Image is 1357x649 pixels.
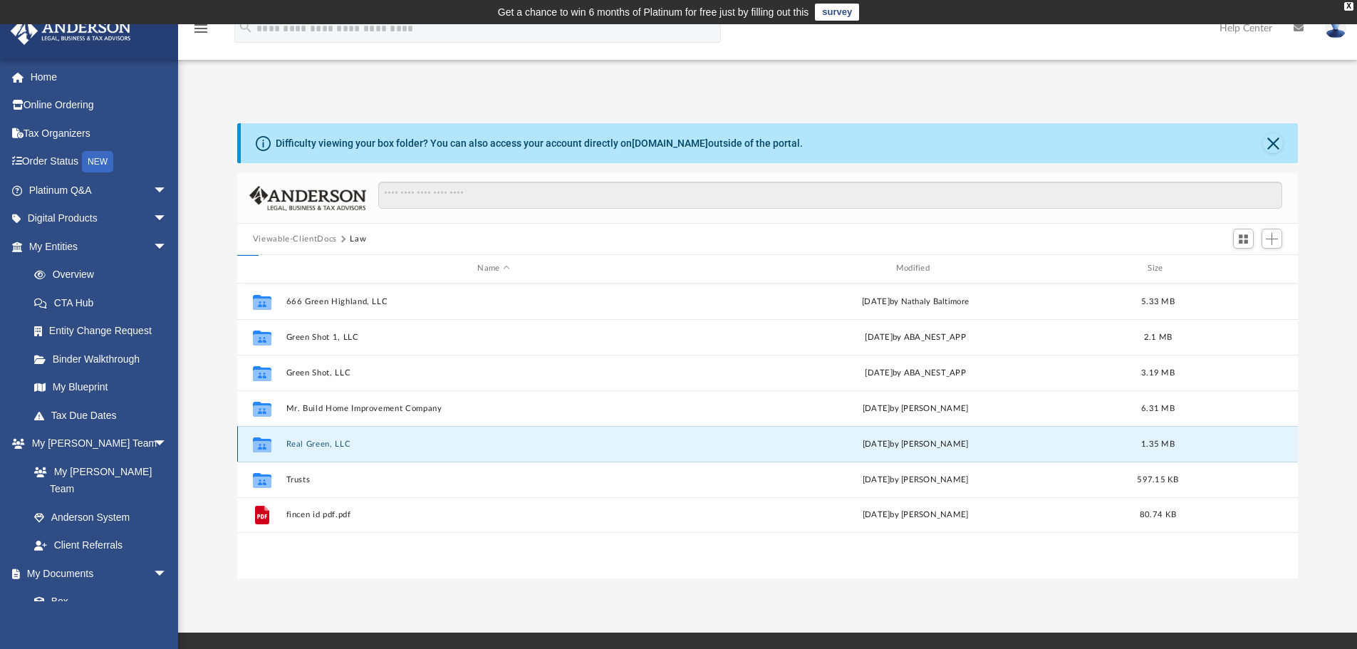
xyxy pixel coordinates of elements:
[192,20,209,37] i: menu
[1143,333,1172,341] span: 2.1 MB
[1344,2,1353,11] div: close
[1140,511,1176,519] span: 80.74 KB
[276,136,803,151] div: Difficulty viewing your box folder? You can also access your account directly on outside of the p...
[286,333,701,342] button: Green Shot 1, LLC
[10,119,189,147] a: Tax Organizers
[237,284,1299,578] div: grid
[707,437,1123,450] div: by [PERSON_NAME]
[10,176,189,204] a: Platinum Q&Aarrow_drop_down
[153,232,182,261] span: arrow_drop_down
[253,233,337,246] button: Viewable-ClientDocs
[153,430,182,459] span: arrow_drop_down
[1141,368,1175,376] span: 3.19 MB
[286,510,701,519] button: fincen id pdf.pdf
[10,232,189,261] a: My Entitiesarrow_drop_down
[1141,404,1175,412] span: 6.31 MB
[10,63,189,91] a: Home
[1141,297,1175,305] span: 5.33 MB
[498,4,809,21] div: Get a chance to win 6 months of Platinum for free just by filling out this
[153,176,182,205] span: arrow_drop_down
[10,91,189,120] a: Online Ordering
[20,588,175,616] a: Box
[632,137,708,149] a: [DOMAIN_NAME]
[20,457,175,503] a: My [PERSON_NAME] Team
[10,204,189,233] a: Digital Productsarrow_drop_down
[707,402,1123,415] div: [DATE] by [PERSON_NAME]
[82,151,113,172] div: NEW
[20,401,189,430] a: Tax Due Dates
[707,509,1123,521] div: [DATE] by [PERSON_NAME]
[707,295,1123,308] div: [DATE] by Nathaly Baltimore
[707,331,1123,343] div: [DATE] by ABA_NEST_APP
[286,297,701,306] button: 666 Green Highland, LLC
[20,289,189,317] a: CTA Hub
[153,204,182,234] span: arrow_drop_down
[1141,440,1175,447] span: 1.35 MB
[378,182,1282,209] input: Search files and folders
[1137,475,1178,483] span: 597.15 KB
[350,233,366,246] button: Law
[286,404,701,413] button: Mr. Build Home Improvement Company
[20,261,189,289] a: Overview
[707,473,1123,486] div: [DATE] by [PERSON_NAME]
[192,27,209,37] a: menu
[20,503,182,531] a: Anderson System
[20,345,189,373] a: Binder Walkthrough
[10,559,182,588] a: My Documentsarrow_drop_down
[20,373,182,402] a: My Blueprint
[20,317,189,346] a: Entity Change Request
[286,440,701,449] button: Real Green, LLC
[286,368,701,378] button: Green Shot, LLC
[153,559,182,588] span: arrow_drop_down
[707,262,1123,275] div: Modified
[286,475,701,484] button: Trusts
[285,262,701,275] div: Name
[862,440,890,447] span: [DATE]
[815,4,859,21] a: survey
[6,17,135,45] img: Anderson Advisors Platinum Portal
[10,430,182,458] a: My [PERSON_NAME] Teamarrow_drop_down
[10,147,189,177] a: Order StatusNEW
[707,366,1123,379] div: [DATE] by ABA_NEST_APP
[20,531,182,560] a: Client Referrals
[244,262,279,275] div: id
[238,19,254,35] i: search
